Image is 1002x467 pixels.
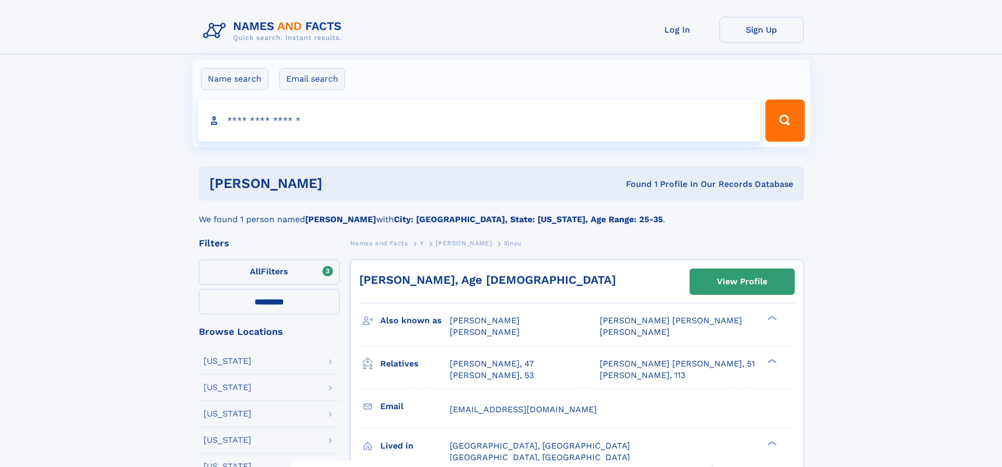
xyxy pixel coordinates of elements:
[305,214,376,224] b: [PERSON_NAME]
[600,358,755,370] a: [PERSON_NAME] [PERSON_NAME], 51
[350,236,408,250] a: Names and Facts
[450,315,520,325] span: [PERSON_NAME]
[198,100,761,142] input: search input
[279,68,345,90] label: Email search
[450,370,534,381] a: [PERSON_NAME], 53
[450,404,597,414] span: [EMAIL_ADDRESS][DOMAIN_NAME]
[359,273,616,286] a: [PERSON_NAME], Age [DEMOGRAPHIC_DATA]
[436,236,492,250] a: [PERSON_NAME]
[450,441,630,451] span: [GEOGRAPHIC_DATA], [GEOGRAPHIC_DATA]
[717,270,767,294] div: View Profile
[204,410,251,418] div: [US_STATE]
[450,327,520,337] span: [PERSON_NAME]
[765,100,804,142] button: Search Button
[504,240,521,247] span: Xinyu
[690,269,794,294] a: View Profile
[765,315,777,322] div: ❯
[635,17,720,43] a: Log In
[380,398,450,415] h3: Email
[450,358,534,370] a: [PERSON_NAME], 47
[204,383,251,392] div: [US_STATE]
[250,266,261,276] span: All
[199,327,340,336] div: Browse Locations
[600,315,742,325] span: [PERSON_NAME] [PERSON_NAME]
[204,357,251,365] div: [US_STATE]
[209,177,474,190] h1: [PERSON_NAME]
[436,240,492,247] span: [PERSON_NAME]
[420,240,424,247] span: Y
[600,370,685,381] a: [PERSON_NAME], 113
[765,440,777,446] div: ❯
[201,68,268,90] label: Name search
[420,236,424,250] a: Y
[199,201,804,226] div: We found 1 person named with .
[600,327,670,337] span: [PERSON_NAME]
[380,355,450,373] h3: Relatives
[380,437,450,455] h3: Lived in
[204,436,251,444] div: [US_STATE]
[720,17,804,43] a: Sign Up
[199,17,350,45] img: Logo Names and Facts
[199,239,340,248] div: Filters
[450,452,630,462] span: [GEOGRAPHIC_DATA], [GEOGRAPHIC_DATA]
[199,260,340,285] label: Filters
[474,178,793,190] div: Found 1 Profile In Our Records Database
[380,312,450,330] h3: Also known as
[765,357,777,364] div: ❯
[394,214,663,224] b: City: [GEOGRAPHIC_DATA], State: [US_STATE], Age Range: 25-35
